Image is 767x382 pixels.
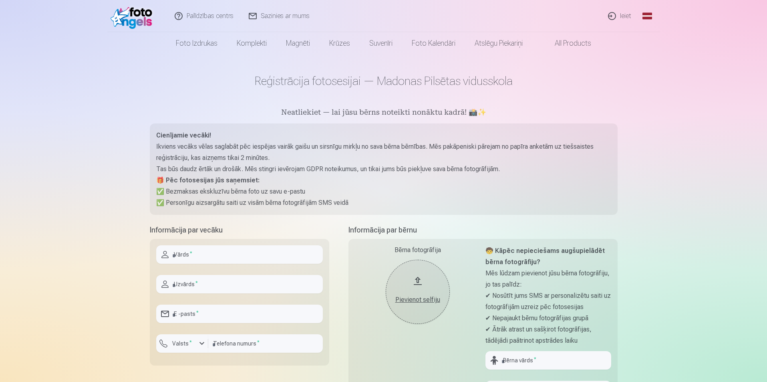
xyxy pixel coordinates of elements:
[485,313,611,324] p: ✔ Nepajaukt bērnu fotogrāfijas grupā
[360,32,402,55] a: Suvenīri
[276,32,320,55] a: Magnēti
[485,290,611,313] p: ✔ Nosūtīt jums SMS ar personalizētu saiti uz fotogrāfijām uzreiz pēc fotosesijas
[169,340,195,348] label: Valsts
[465,32,532,55] a: Atslēgu piekariņi
[150,74,618,88] h1: Reģistrācija fotosesijai — Madonas Pilsētas vidusskola
[156,186,611,197] p: ✅ Bezmaksas ekskluzīvu bērna foto uz savu e-pastu
[485,247,605,266] strong: 🧒 Kāpēc nepieciešams augšupielādēt bērna fotogrāfiju?
[386,260,450,324] button: Pievienot selfiju
[150,224,329,236] h5: Informācija par vecāku
[320,32,360,55] a: Krūzes
[156,164,611,175] p: Tas būs daudz ērtāk un drošāk. Mēs stingri ievērojam GDPR noteikumus, un tikai jums būs piekļuve ...
[532,32,601,55] a: All products
[402,32,465,55] a: Foto kalendāri
[111,3,157,29] img: /fa1
[355,245,481,255] div: Bērna fotogrāfija
[156,334,208,353] button: Valsts*
[156,131,211,139] strong: Cienījamie vecāki!
[485,268,611,290] p: Mēs lūdzam pievienot jūsu bērna fotogrāfiju, jo tas palīdz:
[156,176,260,184] strong: 🎁 Pēc fotosesijas jūs saņemsiet:
[227,32,276,55] a: Komplekti
[348,224,618,236] h5: Informācija par bērnu
[150,107,618,119] h5: Neatliekiet — lai jūsu bērns noteikti nonāktu kadrā! 📸✨
[485,324,611,346] p: ✔ Ātrāk atrast un sašķirot fotogrāfijas, tādējādi paātrinot apstrādes laiku
[156,141,611,164] p: Ikviens vecāks vēlas saglabāt pēc iespējas vairāk gaišu un sirsnīgu mirkļu no sava bērna bērnības...
[156,197,611,208] p: ✅ Personīgu aizsargātu saiti uz visām bērna fotogrāfijām SMS veidā
[166,32,227,55] a: Foto izdrukas
[394,295,442,305] div: Pievienot selfiju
